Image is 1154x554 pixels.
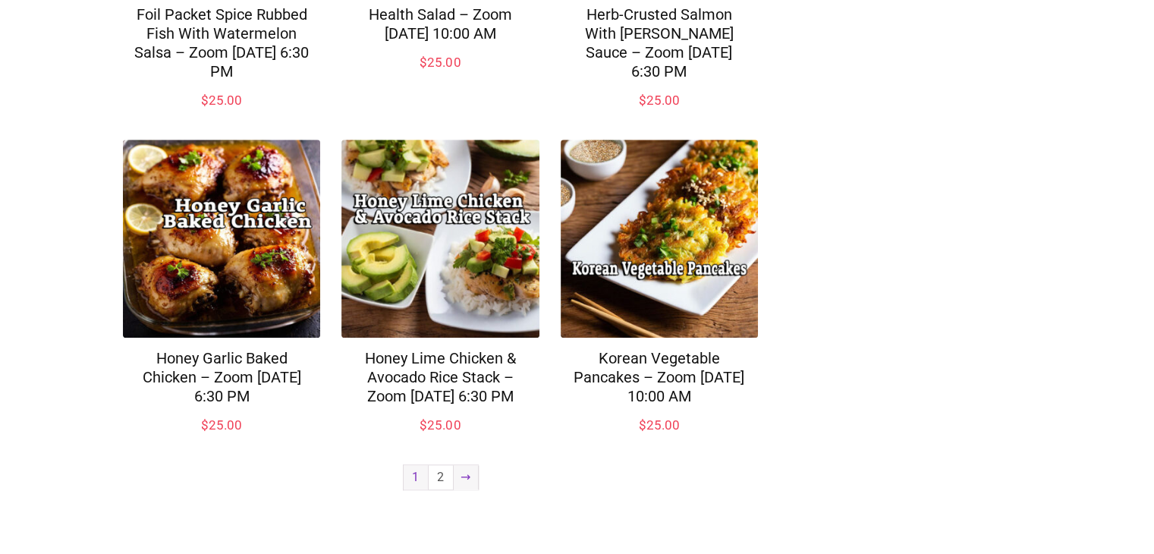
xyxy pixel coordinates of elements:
[420,55,461,70] bdi: 25.00
[585,5,734,80] a: Herb-Crusted Salmon With [PERSON_NAME] Sauce – Zoom [DATE] 6:30 PM
[639,417,646,433] span: $
[134,5,309,80] a: Foil Packet Spice Rubbed Fish With Watermelon Salsa – Zoom [DATE] 6:30 PM
[639,93,646,108] span: $
[369,5,512,42] a: Health Salad – Zoom [DATE] 10:00 AM
[429,465,453,489] a: Page 2
[420,417,461,433] bdi: 25.00
[143,349,301,405] a: Honey Garlic Baked Chicken – Zoom [DATE] 6:30 PM
[404,465,428,489] span: Page 1
[122,464,759,516] nav: Product Pagination
[201,93,242,108] bdi: 25.00
[574,349,744,405] a: Korean Vegetable Pancakes – Zoom [DATE] 10:00 AM
[201,417,209,433] span: $
[341,140,539,337] img: Honey Lime Chicken & Avocado Rice Stack – Zoom Monday Aug 11, 2025 @ 6:30 PM
[201,93,209,108] span: $
[123,140,320,337] img: Honey Garlic Baked Chicken – Zoom Monday March 24, 2025 @ 6:30 PM
[420,55,427,70] span: $
[365,349,516,405] a: Honey Lime Chicken & Avocado Rice Stack – Zoom [DATE] 6:30 PM
[639,93,680,108] bdi: 25.00
[201,417,242,433] bdi: 25.00
[420,417,427,433] span: $
[561,140,758,337] img: Korean Vegetable Pancakes – Zoom Sunday May 18th, 2025 @ 10:00 AM
[454,465,478,489] a: →
[639,417,680,433] bdi: 25.00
